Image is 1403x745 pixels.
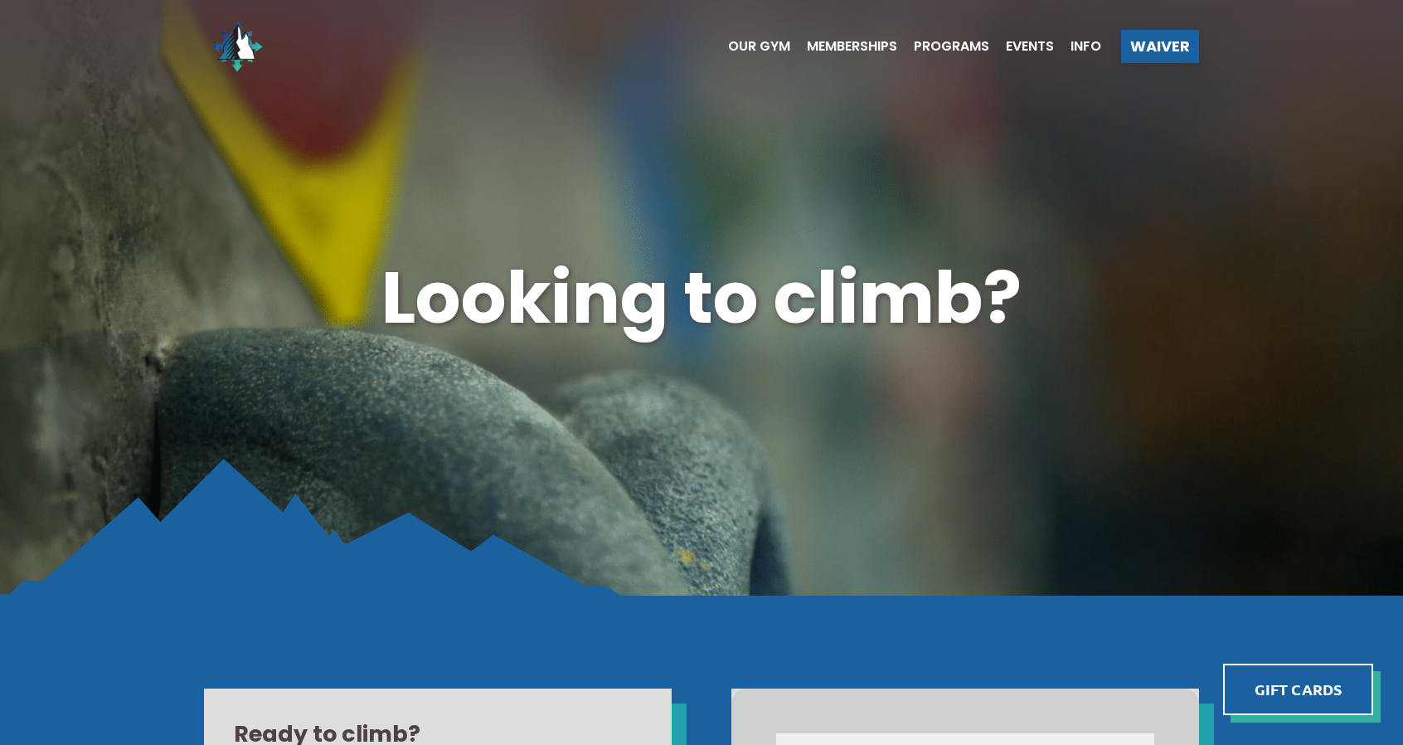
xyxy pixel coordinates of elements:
span: Our Gym [728,40,790,53]
span: Waiver [1130,39,1190,54]
span: Info [1070,40,1101,53]
a: Events [989,40,1054,53]
a: Waiver [1121,30,1199,63]
span: Memberships [807,40,897,53]
a: Memberships [790,40,897,53]
a: Info [1054,40,1101,53]
span: Programs [914,40,989,53]
img: North Wall Logo [204,13,270,80]
h1: Looking to climb? [204,247,1199,348]
span: Events [1006,40,1054,53]
a: Programs [897,40,989,53]
a: Our Gym [711,40,790,53]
